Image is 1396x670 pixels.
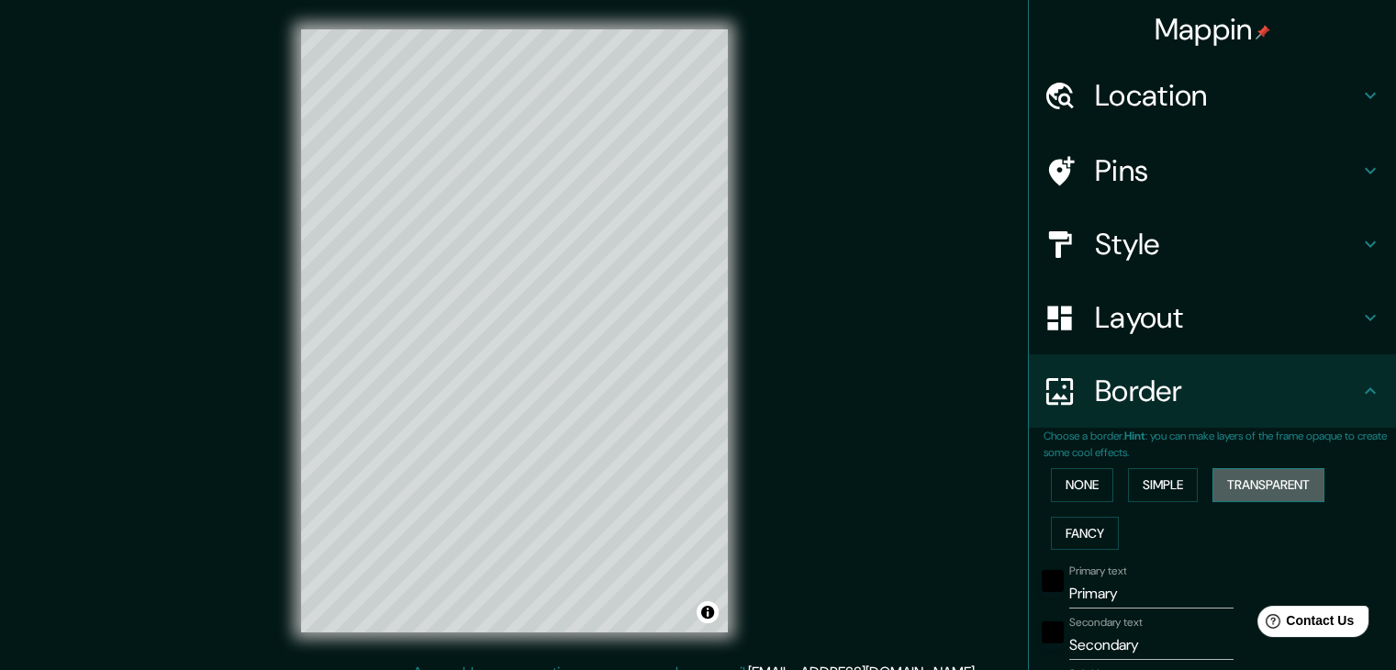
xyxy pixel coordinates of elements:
div: Border [1029,354,1396,428]
label: Primary text [1069,564,1126,579]
div: Location [1029,59,1396,132]
button: None [1051,468,1113,502]
div: Pins [1029,134,1396,207]
button: Simple [1128,468,1198,502]
iframe: Help widget launcher [1233,598,1376,650]
h4: Border [1095,373,1359,409]
p: Choose a border. : you can make layers of the frame opaque to create some cool effects. [1044,428,1396,461]
h4: Mappin [1155,11,1271,48]
button: black [1042,621,1064,643]
label: Secondary text [1069,615,1143,631]
h4: Layout [1095,299,1359,336]
div: Layout [1029,281,1396,354]
div: Style [1029,207,1396,281]
button: Toggle attribution [697,601,719,623]
h4: Pins [1095,152,1359,189]
h4: Location [1095,77,1359,114]
img: pin-icon.png [1256,25,1270,39]
h4: Style [1095,226,1359,262]
b: Hint [1124,429,1145,443]
button: Transparent [1212,468,1324,502]
button: Fancy [1051,517,1119,551]
button: black [1042,570,1064,592]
